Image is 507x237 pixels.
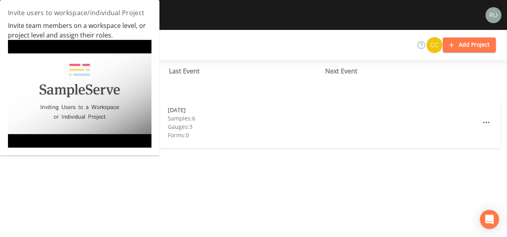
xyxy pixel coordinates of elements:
[169,66,325,76] div: Last Event
[485,7,501,23] img: a5c06d64ce99e847b6841ccd0307af82
[168,122,323,131] div: Gauges: 3
[168,114,323,122] div: Samples: 6
[8,21,151,40] div: Invite team members on a workspace level, or project level and assign their roles.
[168,131,323,139] div: Forms: 0
[325,66,481,76] div: Next Event
[426,37,442,53] img: 60f585339716f74a763be6b41ab6dc47
[443,38,496,52] button: Add Project
[8,40,151,148] img: hqdefault.jpg
[168,106,323,114] div: [DATE]
[480,210,499,229] div: Open Intercom Messenger
[8,8,151,18] h4: Invite users to workspace/individual Project
[426,37,443,53] div: Colin Combes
